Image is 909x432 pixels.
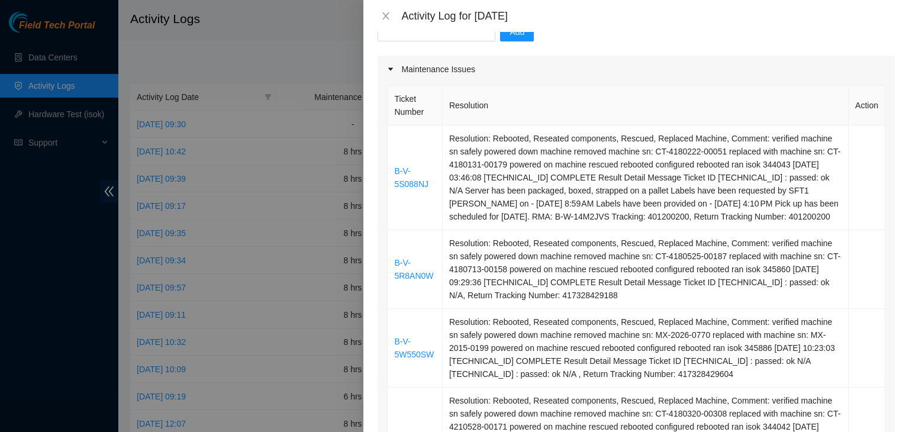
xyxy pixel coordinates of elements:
span: close [381,11,391,21]
div: Activity Log for [DATE] [401,9,895,22]
span: Add [510,25,524,38]
td: Resolution: Rebooted, Reseated components, Rescued, Replaced Machine, Comment: verified machine s... [443,309,849,388]
td: Resolution: Rebooted, Reseated components, Rescued, Replaced Machine, Comment: verified machine s... [443,125,849,230]
a: B-V-5R8AN0W [394,258,433,281]
a: B-V-5S088NJ [394,166,428,189]
button: Add [500,22,534,41]
button: Close [378,11,394,22]
th: Resolution [443,86,849,125]
div: Maintenance Issues [378,56,895,83]
a: B-V-5W550SW [394,337,434,359]
span: caret-right [387,66,394,73]
th: Action [849,86,885,125]
th: Ticket Number [388,86,443,125]
td: Resolution: Rebooted, Reseated components, Rescued, Replaced Machine, Comment: verified machine s... [443,230,849,309]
